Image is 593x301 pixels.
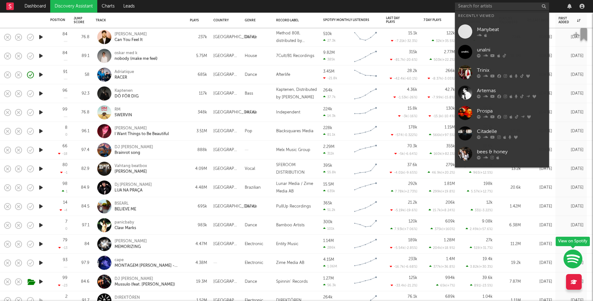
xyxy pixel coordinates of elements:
div: 0 [65,227,67,231]
div: Prospa [477,107,546,115]
div: 6.38M [499,221,521,229]
div: Bamboo Artists [276,221,305,229]
div: 375k ( +160 % ) [430,227,455,231]
div: [GEOGRAPHIC_DATA] [213,184,238,191]
div: 5.75M [190,52,207,60]
div: -574 ( -0.322 % ) [391,133,417,137]
div: cape [115,257,182,263]
svg: Chart title [351,236,380,252]
div: [GEOGRAPHIC_DATA] [213,33,256,41]
div: -42.4k ( -60.1 % ) [390,77,417,81]
div: Can You Feel It [115,37,147,43]
div: -18 [58,152,67,156]
a: DJ [PERSON_NAME]Mussulo (feat. [PERSON_NAME]) [115,276,175,287]
div: [DATE] [527,240,552,248]
div: 84.5 [74,203,89,210]
div: [GEOGRAPHIC_DATA] [213,278,238,285]
div: 888k [190,146,207,154]
div: 279k [446,163,455,167]
div: 89.1 [74,52,89,60]
div: First Added [558,17,580,24]
div: 206k [446,201,455,205]
div: RACER [115,75,134,80]
div: Melx Music Group [276,146,310,154]
div: 4.15M [323,257,334,261]
a: AdriatiqueRACER [115,69,134,80]
div: -23 [58,283,67,288]
div: [GEOGRAPHIC_DATA] [213,165,238,172]
div: [GEOGRAPHIC_DATA] [213,52,238,60]
div: 117k [190,90,207,97]
a: Artemas [455,82,549,103]
div: Genre [245,18,267,22]
a: DJ [PERSON_NAME]Brainrot song [115,144,153,156]
div: [DATE] [558,184,584,191]
div: [DATE] [527,184,552,191]
div: 2.77M [444,50,455,54]
div: 198k [483,182,493,186]
div: 1.81M [444,182,455,186]
div: 7 [65,219,67,224]
div: 125k [409,276,417,280]
div: 7 Day Plays [424,18,446,22]
div: [GEOGRAPHIC_DATA] [213,90,238,97]
div: [DATE] [558,71,584,78]
div: 7.87M [499,278,521,285]
div: 2.29M [323,145,334,149]
a: panicbabyClaw Marks [115,219,136,231]
div: [DATE] [558,33,584,41]
div: panicbaby [115,219,136,225]
div: BSEARL [115,201,136,206]
div: 70.3k [407,144,417,148]
div: Claw Marks [115,225,136,231]
div: 160k ( +82.1 % ) [430,152,455,156]
div: Blacksquares Media [276,127,313,135]
div: 233k [409,257,417,261]
div: 15.8k [408,107,417,111]
a: Citadelle [455,123,549,144]
svg: Chart title [351,48,380,64]
a: [PERSON_NAME]MEMORIZING [115,238,147,250]
div: 7.78k ( +2.73 % ) [391,189,417,193]
div: Spinnin' Records [276,278,308,285]
div: [PERSON_NAME] [115,125,169,131]
div: [DATE] [558,52,584,60]
div: [DATE] [527,259,552,267]
div: Entity Music [276,240,298,248]
div: 84 [62,51,67,55]
a: RMSWERVIN [115,107,132,118]
div: DJ [PERSON_NAME] [115,276,175,282]
div: 224k [323,107,332,111]
div: 266k [446,69,455,73]
div: 84.9 [74,184,89,191]
div: -7.99k ( -15.8 % ) [428,95,455,99]
div: [DATE] [558,108,584,116]
div: 7.93k ( +7.06 % ) [390,227,417,231]
div: 609k [445,219,455,224]
div: 46.9k ( +20.2 % ) [428,171,455,175]
div: Bass [245,90,253,97]
div: LUA NA PRAÇA [115,187,152,193]
div: 21.2k [408,201,417,205]
div: [DATE] [527,165,552,172]
div: 58 [74,71,89,78]
div: 237k [190,33,207,41]
div: Record Label [276,18,314,22]
svg: Chart title [351,255,380,271]
div: 503k ( +22.2 % ) [430,58,455,62]
div: 695k [190,203,207,210]
div: MONTAGEM [PERSON_NAME] - Slowed [115,263,182,268]
svg: Chart title [351,123,380,139]
div: [DATE] [527,221,552,229]
div: -1.53k ( -26 % ) [393,95,417,99]
div: 91 [63,70,67,74]
div: 8 [65,125,67,129]
div: [DATE] [527,278,552,285]
div: I Want Things to Be Beautiful [115,131,169,137]
div: 891 ( -23.5 % ) [470,283,493,288]
div: -16.7k ( -6.68 % ) [390,265,417,269]
div: 299k ( +19.8 % ) [429,189,455,193]
svg: Chart title [351,67,380,82]
div: MEMORIZING [115,244,147,250]
div: [GEOGRAPHIC_DATA] [213,221,238,229]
